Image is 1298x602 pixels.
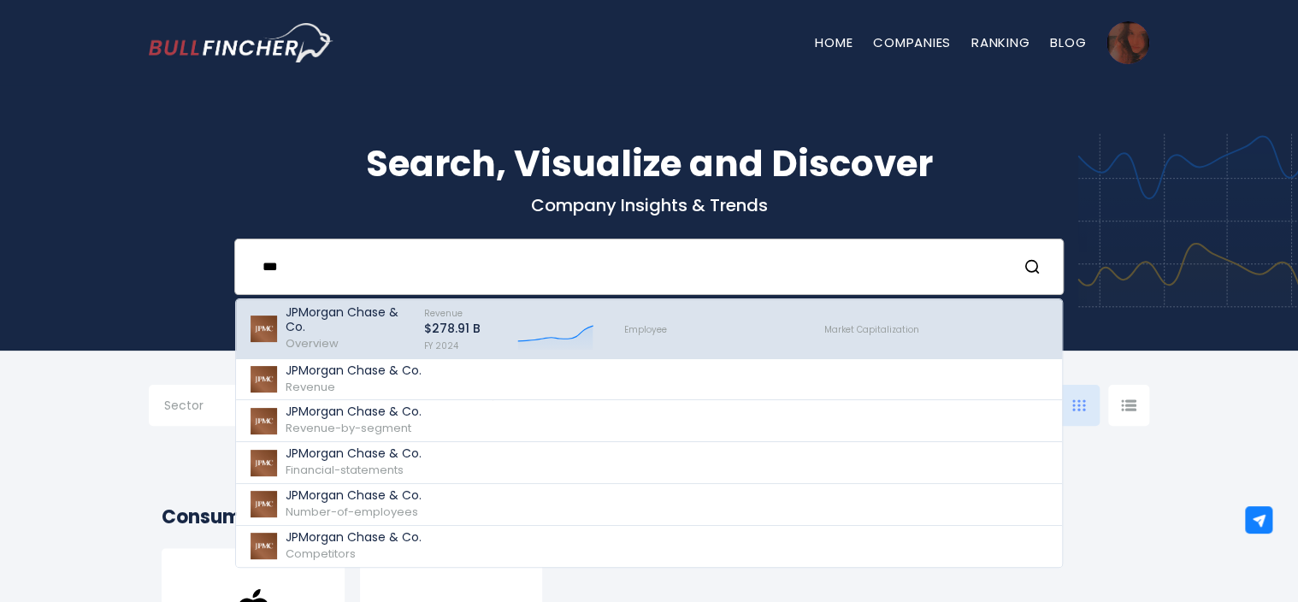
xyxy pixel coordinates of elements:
a: JPMorgan Chase & Co. Number-of-employees [236,484,1062,526]
a: JPMorgan Chase & Co. Overview Revenue $278.91 B FY 2024 Employee Market Capitalization [236,299,1062,359]
a: JPMorgan Chase & Co. Competitors [236,526,1062,567]
p: JPMorgan Chase & Co. [286,305,409,334]
a: JPMorgan Chase & Co. Revenue-by-segment [236,400,1062,442]
span: Overview [286,335,339,351]
img: Bullfincher logo [149,23,333,62]
button: Search [1024,256,1046,278]
span: Revenue [286,379,335,395]
span: Revenue [424,307,463,320]
h1: Search, Visualize and Discover [149,137,1149,191]
p: JPMorgan Chase & Co. [286,404,422,419]
a: JPMorgan Chase & Co. Financial-statements [236,442,1062,484]
span: Competitors [286,546,356,562]
a: JPMorgan Chase & Co. Revenue [236,359,1062,401]
p: JPMorgan Chase & Co. [286,530,422,545]
span: Employee [624,323,667,336]
span: Number-of-employees [286,504,418,520]
span: Sector [164,398,204,413]
a: Go to homepage [149,23,333,62]
p: JPMorgan Chase & Co. [286,363,422,378]
a: Ranking [971,33,1030,51]
span: Revenue-by-segment [286,420,411,436]
img: icon-comp-list-view.svg [1121,399,1136,411]
a: Blog [1050,33,1086,51]
input: Selection [164,392,274,422]
p: JPMorgan Chase & Co. [286,488,422,503]
p: Company Insights & Trends [149,194,1149,216]
span: Financial-statements [286,462,404,478]
p: $278.91 B [424,322,481,336]
img: icon-comp-grid.svg [1072,399,1086,411]
p: JPMorgan Chase & Co. [286,446,422,461]
h2: Consumer Electronics [162,503,1136,531]
span: FY 2024 [424,339,458,352]
span: Market Capitalization [824,323,919,336]
a: Home [815,33,853,51]
a: Companies [873,33,951,51]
